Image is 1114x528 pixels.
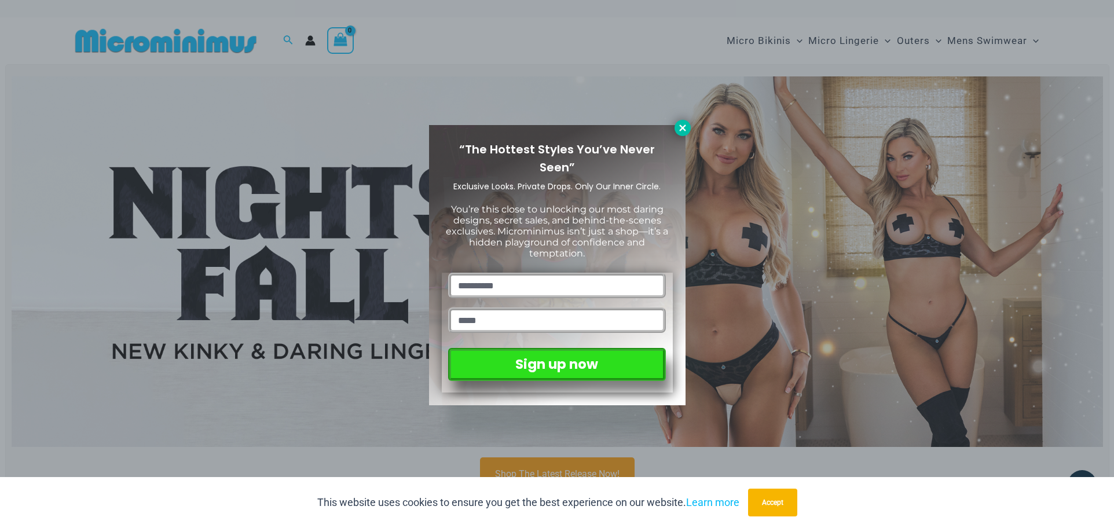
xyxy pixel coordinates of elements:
a: Learn more [686,496,739,508]
p: This website uses cookies to ensure you get the best experience on our website. [317,494,739,511]
button: Accept [748,489,797,516]
button: Sign up now [448,348,665,381]
span: Exclusive Looks. Private Drops. Only Our Inner Circle. [453,181,661,192]
span: “The Hottest Styles You’ve Never Seen” [459,141,655,175]
span: You’re this close to unlocking our most daring designs, secret sales, and behind-the-scenes exclu... [446,204,668,259]
button: Close [675,120,691,136]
